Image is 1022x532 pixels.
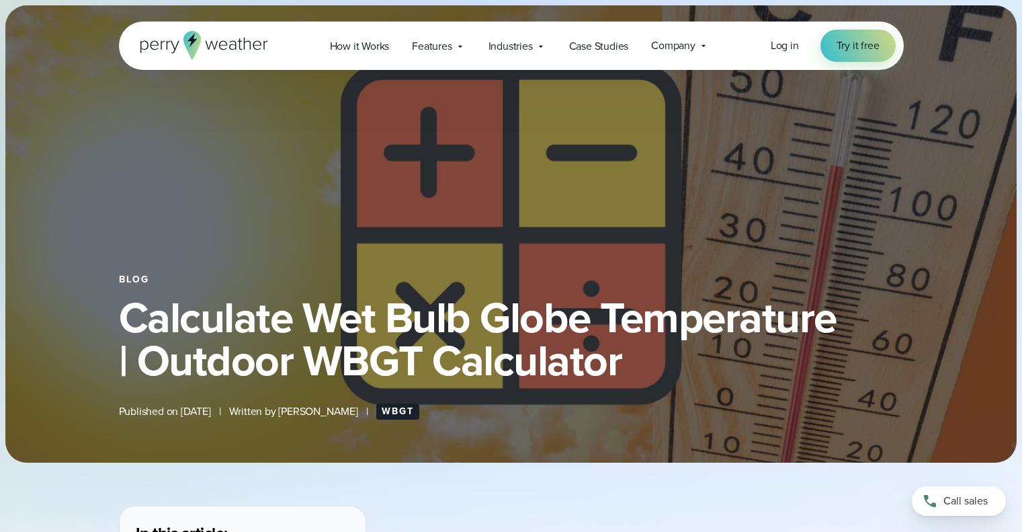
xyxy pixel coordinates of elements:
h1: Calculate Wet Bulb Globe Temperature | Outdoor WBGT Calculator [119,296,904,382]
span: How it Works [330,38,390,54]
a: WBGT [376,404,419,420]
span: Features [412,38,452,54]
span: Written by [PERSON_NAME] [229,404,358,420]
span: Case Studies [569,38,629,54]
a: How it Works [318,32,401,60]
span: Try it free [837,38,880,54]
span: Log in [771,38,799,53]
a: Case Studies [558,32,640,60]
div: Blog [119,274,904,285]
span: Published on [DATE] [119,404,211,420]
a: Log in [771,38,799,54]
a: Try it free [820,30,896,62]
span: Industries [488,38,533,54]
span: Company [651,38,695,54]
span: | [366,404,368,420]
span: Call sales [943,493,988,509]
a: Call sales [912,486,1006,516]
span: | [219,404,221,420]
